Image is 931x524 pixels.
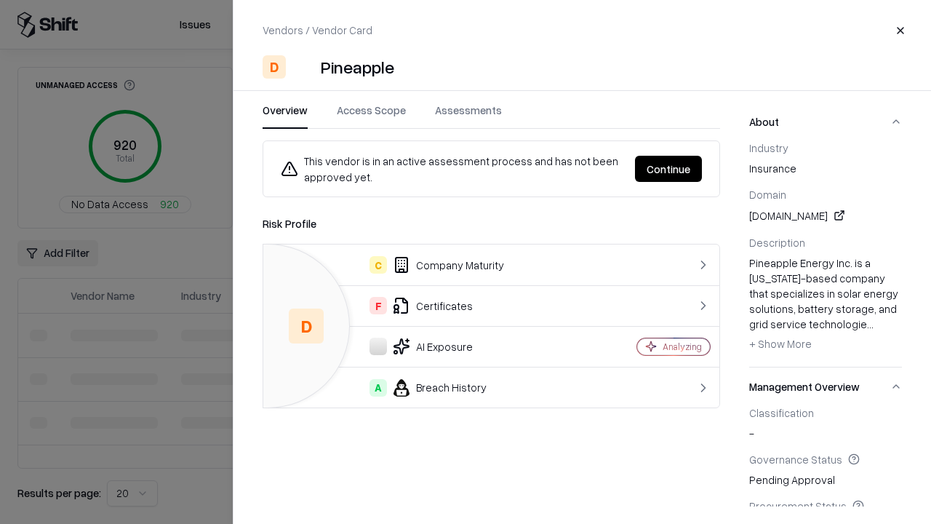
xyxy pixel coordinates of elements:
[263,23,372,38] p: Vendors / Vendor Card
[275,338,586,355] div: AI Exposure
[635,156,702,182] button: Continue
[263,103,308,129] button: Overview
[749,141,902,367] div: About
[749,161,902,176] span: insurance
[369,256,387,274] div: C
[321,55,394,79] div: Pineapple
[749,453,902,466] div: Governance Status
[749,337,812,350] span: + Show More
[289,309,324,344] div: D
[281,153,623,185] div: This vendor is in an active assessment process and has not been approved yet.
[749,368,902,406] button: Management Overview
[337,103,406,129] button: Access Scope
[275,379,586,397] div: Breach History
[749,207,902,224] div: [DOMAIN_NAME]
[292,55,315,79] img: Pineapple
[749,255,902,356] div: Pineapple Energy Inc. is a [US_STATE]-based company that specializes in solar energy solutions, b...
[749,453,902,488] div: Pending Approval
[749,406,902,441] div: -
[749,236,902,249] div: Description
[749,188,902,201] div: Domain
[749,406,902,419] div: Classification
[435,103,502,129] button: Assessments
[369,379,387,397] div: A
[275,297,586,314] div: Certificates
[369,297,387,314] div: F
[263,55,286,79] div: D
[275,256,586,274] div: Company Maturity
[749,499,902,512] div: Procurement Status
[263,215,720,232] div: Risk Profile
[663,341,702,353] div: Analyzing
[749,103,902,141] button: About
[867,317,874,330] span: ...
[749,141,902,154] div: Industry
[749,332,812,355] button: + Show More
